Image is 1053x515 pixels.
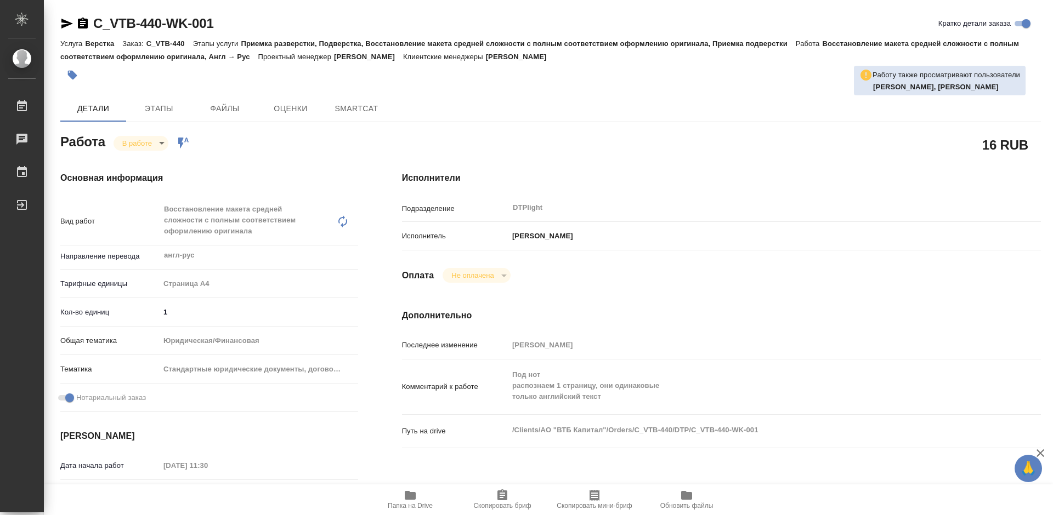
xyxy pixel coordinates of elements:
[508,421,988,439] textarea: /Clients/АО "ВТБ Капитал"/Orders/C_VTB-440/DTP/C_VTB-440-WK-001
[402,203,508,214] p: Подразделение
[67,102,120,116] span: Детали
[60,307,160,318] p: Кол-во единиц
[114,136,168,151] div: В работе
[557,502,632,510] span: Скопировать мини-бриф
[119,139,155,148] button: В работе
[60,460,160,471] p: Дата начала работ
[60,216,160,227] p: Вид работ
[60,63,84,87] button: Добавить тэг
[388,502,433,510] span: Папка на Drive
[60,430,358,443] h4: [PERSON_NAME]
[60,171,358,185] h4: Основная информация
[133,102,185,116] span: Этапы
[60,131,105,151] h2: Работа
[85,39,122,48] p: Верстка
[160,457,256,473] input: Пустое поле
[160,331,358,350] div: Юридическая/Финансовая
[160,274,358,293] div: Страница А4
[402,381,508,392] p: Комментарий к работе
[60,364,160,375] p: Тематика
[258,53,334,61] p: Проектный менеджер
[873,83,999,91] b: [PERSON_NAME], [PERSON_NAME]
[548,484,641,515] button: Скопировать мини-бриф
[508,365,988,406] textarea: Под нот распознаем 1 страницу, они одинаковые только английский текст
[660,502,714,510] span: Обновить файлы
[60,39,85,48] p: Услуга
[60,251,160,262] p: Направление перевода
[443,268,510,283] div: В работе
[122,39,146,48] p: Заказ:
[486,53,555,61] p: [PERSON_NAME]
[982,135,1028,154] h2: 16 RUB
[60,278,160,289] p: Тарифные единицы
[160,304,358,320] input: ✎ Введи что-нибудь
[508,231,573,242] p: [PERSON_NAME]
[641,484,733,515] button: Обновить файлы
[796,39,823,48] p: Работа
[403,53,486,61] p: Клиентские менеджеры
[873,82,1020,93] p: Баданян Артак, Сархатов Руслан
[76,17,89,30] button: Скопировать ссылку
[264,102,317,116] span: Оценки
[473,502,531,510] span: Скопировать бриф
[402,426,508,437] p: Путь на drive
[402,269,434,282] h4: Оплата
[60,17,73,30] button: Скопировать ссылку для ЯМессенджера
[402,309,1041,322] h4: Дополнительно
[160,360,358,379] div: Стандартные юридические документы, договоры, уставы
[873,70,1020,81] p: Работу также просматривают пользователи
[76,392,146,403] span: Нотариальный заказ
[146,39,193,48] p: C_VTB-440
[402,340,508,351] p: Последнее изменение
[1019,457,1038,480] span: 🙏
[448,271,497,280] button: Не оплачена
[330,102,383,116] span: SmartCat
[364,484,456,515] button: Папка на Drive
[1015,455,1042,482] button: 🙏
[241,39,795,48] p: Приемка разверстки, Подверстка, Восстановление макета средней сложности с полным соответствием оф...
[193,39,241,48] p: Этапы услуги
[938,18,1011,29] span: Кратко детали заказа
[93,16,214,31] a: C_VTB-440-WK-001
[402,231,508,242] p: Исполнитель
[508,337,988,353] input: Пустое поле
[456,484,548,515] button: Скопировать бриф
[199,102,251,116] span: Файлы
[402,171,1041,185] h4: Исполнители
[60,335,160,346] p: Общая тематика
[334,53,403,61] p: [PERSON_NAME]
